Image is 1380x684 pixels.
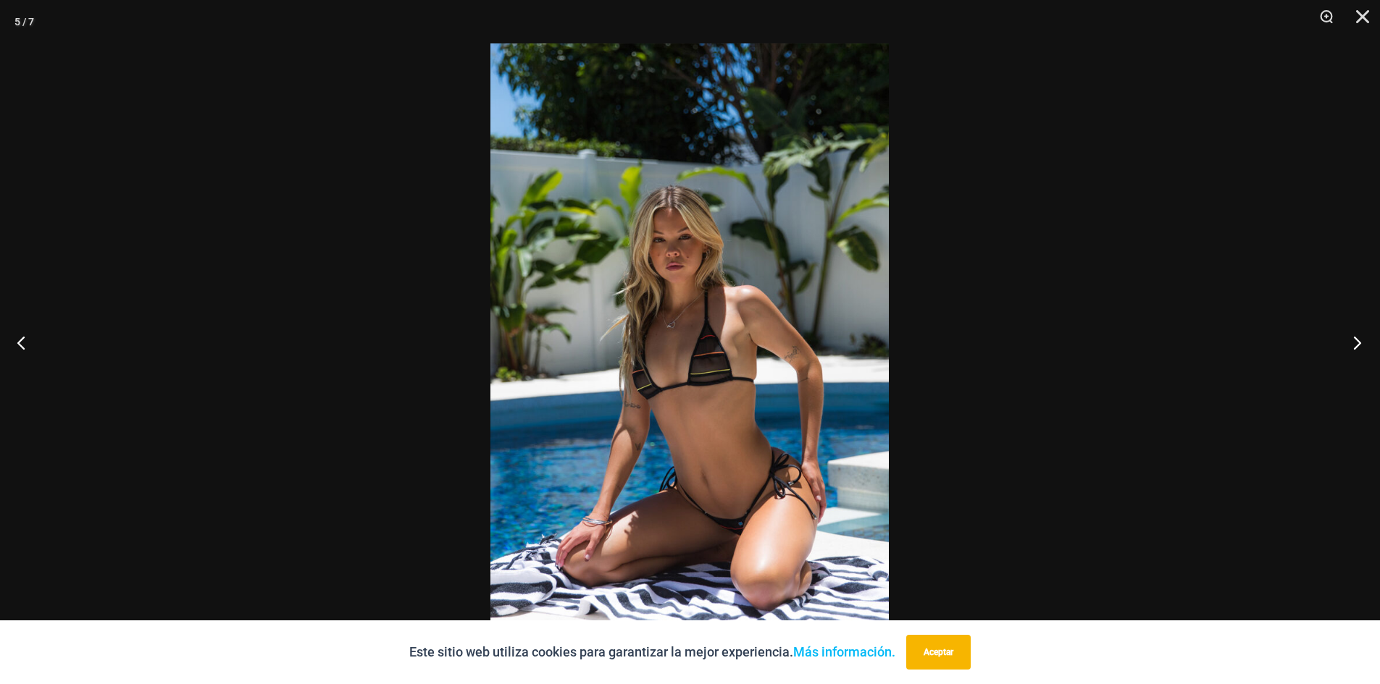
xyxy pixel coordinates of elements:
font: Este sitio web utiliza cookies para garantizar la mejor experiencia. [409,644,793,659]
button: Aceptar [906,635,971,670]
a: Más información. [793,644,895,659]
img: Bikini de tanga Sonic Rush Negro Neón 3278 Tri Top 4312 07 [490,43,889,641]
button: Próximo [1326,306,1380,379]
font: Aceptar [924,647,953,657]
font: 5 / 7 [14,16,34,28]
